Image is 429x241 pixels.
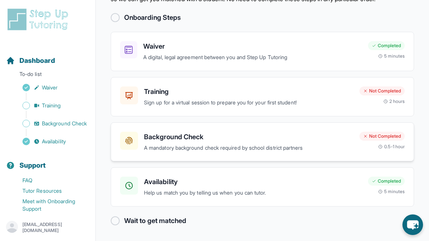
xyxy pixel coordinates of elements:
button: Dashboard [3,43,92,69]
a: TrainingSign up for a virtual session to prepare you for your first student!Not Completed2 hours [111,77,414,116]
span: Availability [42,138,66,145]
div: Completed [368,177,405,186]
a: Background CheckA mandatory background check required by school district partnersNot Completed0.5... [111,122,414,162]
span: Support [19,160,46,171]
a: Availability [6,136,95,147]
a: Contact Onboarding Support [6,214,95,225]
div: 2 hours [383,98,405,104]
h3: Waiver [143,41,362,52]
h3: Availability [144,177,362,187]
div: 5 minutes [378,189,405,195]
h2: Onboarding Steps [124,12,181,23]
a: WaiverA digital, legal agreement between you and Step Up TutoringCompleted5 minutes [111,32,414,71]
button: Support [3,148,92,174]
a: Training [6,100,95,111]
span: Dashboard [19,55,55,66]
a: FAQ [6,175,95,186]
div: Completed [368,41,405,50]
p: A mandatory background check required by school district partners [144,144,353,152]
span: Waiver [42,84,58,91]
a: Tutor Resources [6,186,95,196]
span: Background Check [42,120,87,127]
a: AvailabilityHelp us match you by telling us when you can tutor.Completed5 minutes [111,167,414,207]
div: 0.5-1 hour [378,144,405,150]
a: Dashboard [6,55,55,66]
p: Sign up for a virtual session to prepare you for your first student! [144,98,353,107]
p: [EMAIL_ADDRESS][DOMAIN_NAME] [22,222,89,234]
div: 5 minutes [378,53,405,59]
p: To-do list [3,70,92,81]
h2: Wait to get matched [124,216,186,226]
h3: Training [144,86,353,97]
a: Meet with Onboarding Support [6,196,95,214]
a: Background Check [6,118,95,129]
img: logo [6,7,73,31]
h3: Background Check [144,132,353,142]
a: Waiver [6,82,95,93]
span: Training [42,102,61,109]
p: Help us match you by telling us when you can tutor. [144,189,362,197]
div: Not Completed [359,132,405,141]
button: [EMAIL_ADDRESS][DOMAIN_NAME] [6,221,89,234]
p: A digital, legal agreement between you and Step Up Tutoring [143,53,362,62]
button: chat-button [402,214,423,235]
div: Not Completed [359,86,405,95]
